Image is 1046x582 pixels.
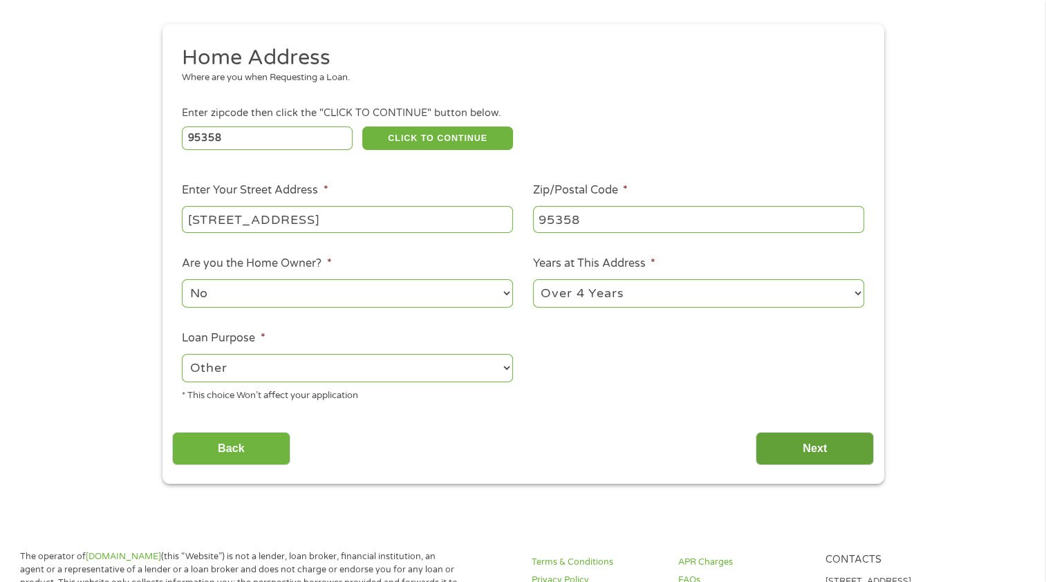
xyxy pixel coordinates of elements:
div: Enter zipcode then click the "CLICK TO CONTINUE" button below. [182,106,863,121]
input: Next [756,432,874,466]
input: Enter Zipcode (e.g 01510) [182,126,353,150]
label: Enter Your Street Address [182,183,328,198]
label: Years at This Address [533,256,655,271]
label: Zip/Postal Code [533,183,628,198]
a: APR Charges [678,556,808,569]
h4: Contacts [825,554,955,567]
a: [DOMAIN_NAME] [86,551,161,562]
a: Terms & Conditions [532,556,662,569]
div: * This choice Won’t affect your application [182,384,513,403]
input: Back [172,432,290,466]
input: 1 Main Street [182,206,513,232]
label: Are you the Home Owner? [182,256,331,271]
div: Where are you when Requesting a Loan. [182,71,854,85]
h2: Home Address [182,44,854,72]
button: CLICK TO CONTINUE [362,126,513,150]
label: Loan Purpose [182,331,265,346]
